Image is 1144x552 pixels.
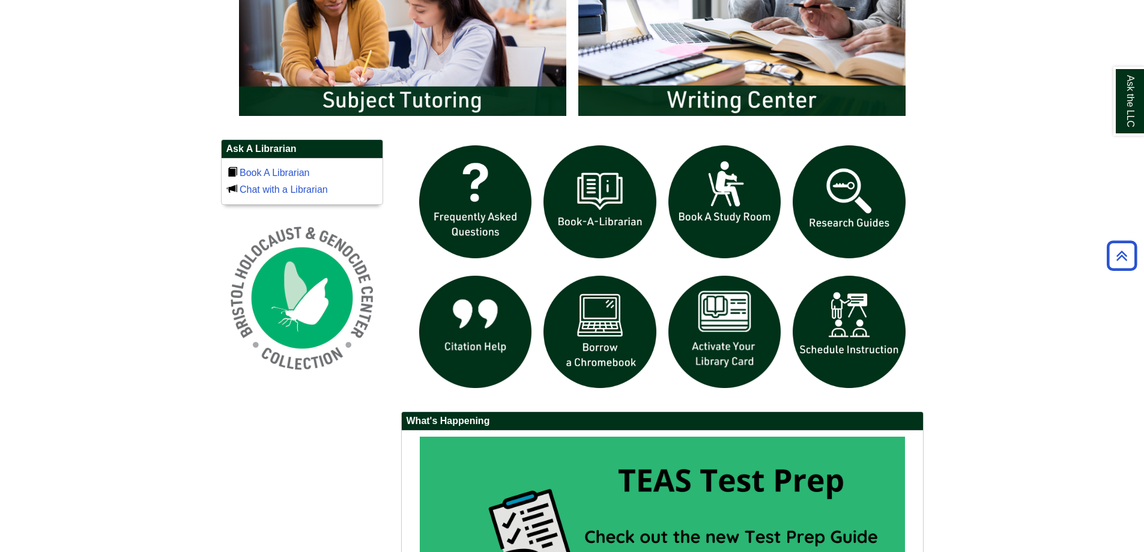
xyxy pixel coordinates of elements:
[221,217,383,379] img: Holocaust and Genocide Collection
[413,270,538,395] img: citation help icon links to citation help guide page
[537,139,662,264] img: Book a Librarian icon links to book a librarian web page
[537,270,662,395] img: Borrow a chromebook icon links to the borrow a chromebook web page
[402,412,923,431] h2: What's Happening
[413,139,538,264] img: frequently asked questions
[413,139,912,399] div: slideshow
[662,139,787,264] img: book a study room icon links to book a study room web page
[787,270,912,395] img: For faculty. Schedule Library Instruction icon links to form.
[240,184,328,195] a: Chat with a Librarian
[1103,247,1141,264] a: Back to Top
[222,140,383,159] h2: Ask A Librarian
[240,168,310,178] a: Book A Librarian
[787,139,912,264] img: Research Guides icon links to research guides web page
[662,270,787,395] img: activate Library Card icon links to form to activate student ID into library card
